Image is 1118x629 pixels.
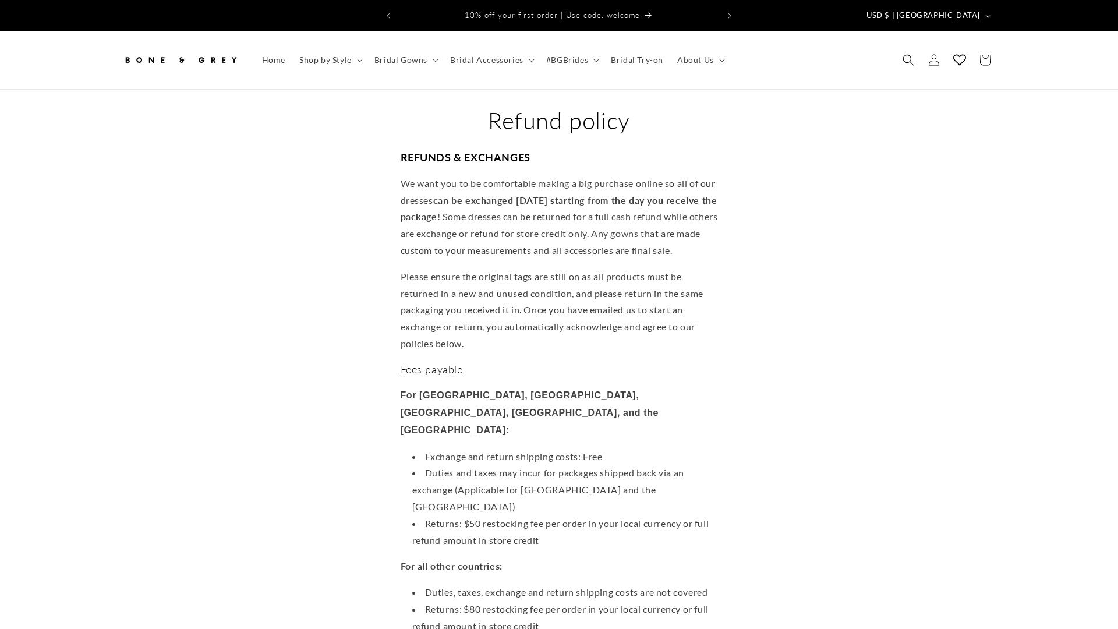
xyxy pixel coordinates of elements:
[866,10,980,22] span: USD $ | [GEOGRAPHIC_DATA]
[255,48,292,72] a: Home
[717,5,742,27] button: Next announcement
[374,55,427,65] span: Bridal Gowns
[412,584,718,601] li: Duties, taxes, exchange and return shipping costs are not covered
[465,10,640,20] span: 10% off your first order | Use code: welcome
[859,5,996,27] button: USD $ | [GEOGRAPHIC_DATA]
[367,48,443,72] summary: Bridal Gowns
[670,48,730,72] summary: About Us
[412,448,718,465] li: Exchange and return shipping costs: Free
[401,560,503,571] strong: For all other countries:
[443,48,539,72] summary: Bridal Accessories
[611,55,663,65] span: Bridal Try-on
[546,55,588,65] span: #BGBrides
[412,465,718,515] li: Duties and taxes may incur for packages shipped back via an exchange (Applicable for [GEOGRAPHIC_...
[412,515,718,549] li: Returns: $50 restocking fee per order in your local currency or full refund amount in store credit
[292,48,367,72] summary: Shop by Style
[401,363,466,376] span: Fees payable:
[604,48,670,72] a: Bridal Try-on
[401,268,718,352] p: Please ensure the original tags are still on as all products must be returned in a new and unused...
[401,195,717,222] strong: can be exchanged [DATE] starting from the day you receive the package
[401,105,718,136] h1: Refund policy
[539,48,604,72] summary: #BGBrides
[401,151,530,164] span: REFUNDS & EXCHANGES
[896,47,921,73] summary: Search
[450,55,523,65] span: Bridal Accessories
[299,55,352,65] span: Shop by Style
[118,43,243,77] a: Bone and Grey Bridal
[401,175,718,259] p: We want you to be comfortable making a big purchase online so all of our dresses ! Some dresses c...
[262,55,285,65] span: Home
[376,5,401,27] button: Previous announcement
[401,390,659,435] strong: For [GEOGRAPHIC_DATA], [GEOGRAPHIC_DATA], [GEOGRAPHIC_DATA], [GEOGRAPHIC_DATA], and the [GEOGRAPH...
[677,55,714,65] span: About Us
[122,47,239,73] img: Bone and Grey Bridal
